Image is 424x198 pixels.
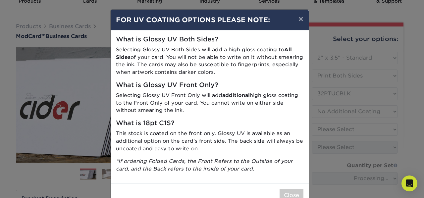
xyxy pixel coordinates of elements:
h5: What is Glossy UV Both Sides? [116,36,303,43]
i: *If ordering Folded Cards, the Front Refers to the Outside of your card, and the Back refers to t... [116,158,293,172]
button: × [293,10,308,28]
strong: additional [222,92,250,98]
p: Selecting Glossy UV Front Only will add high gloss coating to the Front Only of your card. You ca... [116,92,303,114]
p: This stock is coated on the front only. Glossy UV is available as an additional option on the car... [116,130,303,152]
p: Selecting Glossy UV Both Sides will add a high gloss coating to of your card. You will not be abl... [116,46,303,76]
strong: All Sides [116,46,292,60]
h5: What is Glossy UV Front Only? [116,81,303,89]
h4: FOR UV COATING OPTIONS PLEASE NOTE: [116,15,303,25]
div: Open Intercom Messenger [401,175,417,191]
h5: What is 18pt C1S? [116,120,303,127]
